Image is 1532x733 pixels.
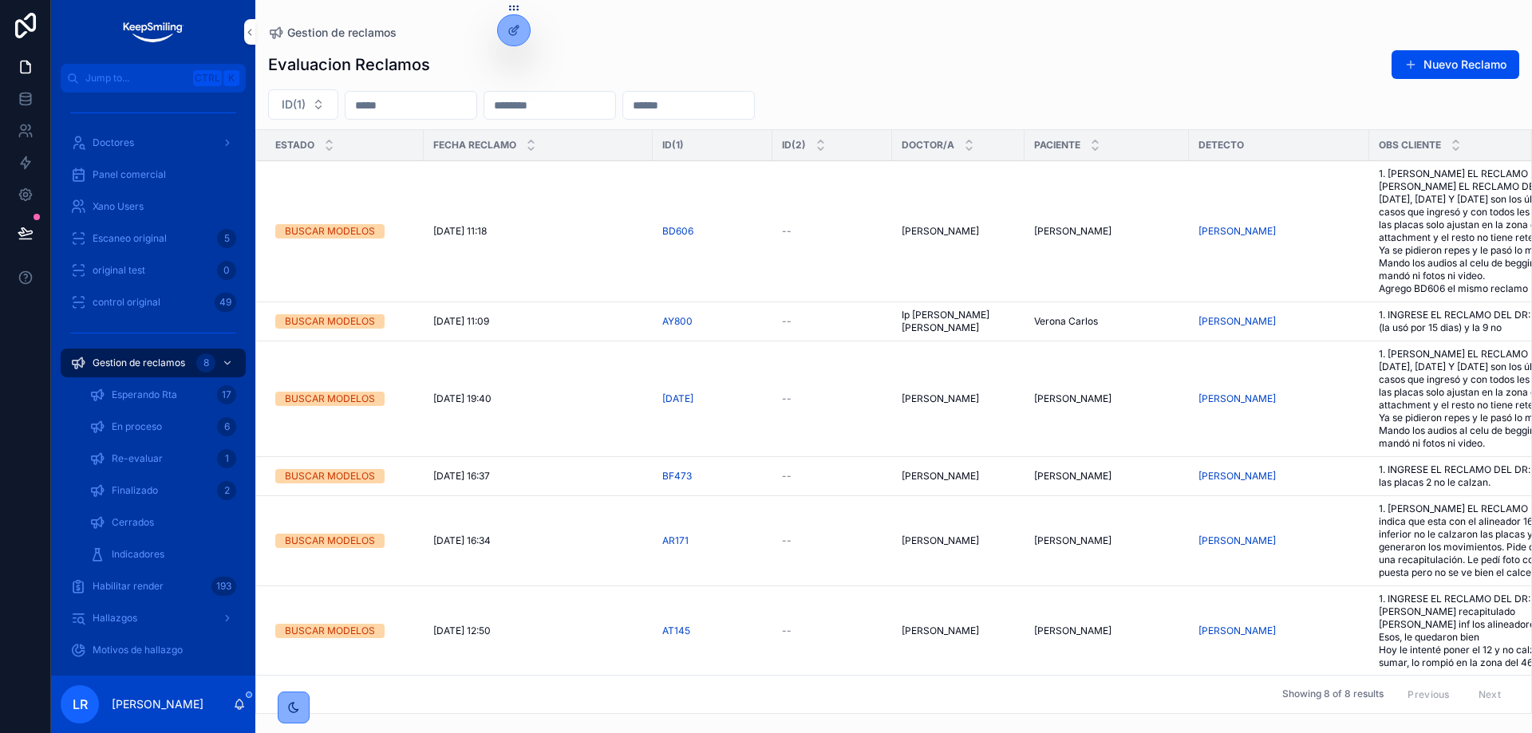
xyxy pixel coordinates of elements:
a: BUSCAR MODELOS [275,314,414,329]
span: Jump to... [85,72,187,85]
div: 0 [217,261,236,280]
a: AY800 [662,315,693,328]
a: [DATE] 16:34 [433,534,643,547]
span: Motivos de hallazgo [93,644,183,656]
span: Doctor/a [902,139,954,152]
a: AY800 [662,315,763,328]
span: ID(2) [782,139,806,152]
a: [DATE] 19:40 [433,392,643,405]
a: [DATE] [662,392,693,405]
a: [PERSON_NAME] [1198,392,1360,405]
span: Gestion de reclamos [93,357,185,369]
span: [PERSON_NAME] [1034,225,1111,238]
a: BD606 [662,225,693,238]
a: -- [782,225,882,238]
span: [PERSON_NAME] [902,625,979,637]
span: [DATE] 11:09 [433,315,489,328]
span: Ctrl [193,70,222,86]
span: [PERSON_NAME] [1198,470,1276,483]
a: AR171 [662,534,689,547]
span: Xano Users [93,200,144,213]
span: Escaneo original [93,232,167,245]
a: AR171 [662,534,763,547]
a: [PERSON_NAME] [1034,534,1179,547]
a: Xano Users [61,192,246,221]
span: Re-evaluar [112,452,163,465]
div: 2 [217,481,236,500]
a: Escaneo original5 [61,224,246,253]
a: Motivos de hallazgo [61,636,246,664]
a: -- [782,470,882,483]
a: [PERSON_NAME] [1034,470,1179,483]
a: [PERSON_NAME] [902,625,1015,637]
a: [DATE] 16:37 [433,470,643,483]
span: [PERSON_NAME] [902,392,979,405]
span: Showing 8 of 8 results [1282,688,1384,701]
div: BUSCAR MODELOS [285,469,375,483]
div: BUSCAR MODELOS [285,314,375,329]
button: Jump to...CtrlK [61,64,246,93]
span: Indicadores [112,548,164,561]
a: BUSCAR MODELOS [275,392,414,406]
span: Paciente [1034,139,1080,152]
span: Hallazgos [93,612,137,625]
a: [DATE] [662,392,763,405]
button: Select Button [268,89,338,120]
span: Gestion de reclamos [287,25,397,41]
div: BUSCAR MODELOS [285,624,375,638]
a: [PERSON_NAME] [1198,315,1276,328]
a: Doctores [61,128,246,157]
button: Nuevo Reclamo [1392,50,1519,79]
span: [DATE] 19:40 [433,392,492,405]
span: Finalizado [112,484,158,497]
a: -- [782,534,882,547]
span: [DATE] 12:50 [433,625,491,637]
a: Gestion de reclamos [268,25,397,41]
a: Habilitar render193 [61,572,246,601]
span: [DATE] 11:18 [433,225,487,238]
a: Ip [PERSON_NAME] [PERSON_NAME] [902,309,1015,334]
a: BUSCAR MODELOS [275,534,414,548]
a: [PERSON_NAME] [1198,534,1276,547]
h1: Evaluacion Reclamos [268,53,430,76]
div: scrollable content [51,93,255,676]
a: [PERSON_NAME] [1198,470,1360,483]
a: Finalizado2 [80,476,246,505]
a: -- [782,625,882,637]
a: Gestion de reclamos8 [61,349,246,377]
a: [PERSON_NAME] [902,225,1015,238]
span: [PERSON_NAME] [1034,470,1111,483]
a: [PERSON_NAME] [902,392,1015,405]
div: 49 [215,293,236,312]
a: Indicadores [80,540,246,569]
span: Habilitar render [93,580,164,593]
a: AT145 [662,625,690,637]
a: [PERSON_NAME] [1198,225,1360,238]
p: [PERSON_NAME] [112,696,203,712]
a: BUSCAR MODELOS [275,469,414,483]
span: [PERSON_NAME] [1198,225,1276,238]
span: [PERSON_NAME] [1034,534,1111,547]
span: -- [782,534,792,547]
a: [PERSON_NAME] [1198,534,1360,547]
span: Doctores [93,136,134,149]
a: Cerrados [80,508,246,537]
div: 193 [211,577,236,596]
a: [PERSON_NAME] [1198,625,1360,637]
a: -- [782,392,882,405]
div: BUSCAR MODELOS [285,392,375,406]
span: Cerrados [112,516,154,529]
span: [DATE] 16:37 [433,470,490,483]
span: K [225,72,238,85]
span: [PERSON_NAME] [1034,625,1111,637]
span: control original [93,296,160,309]
span: ID(1) [662,139,684,152]
span: ID(1) [282,97,306,112]
a: [PERSON_NAME] [1034,392,1179,405]
a: [DATE] 11:09 [433,315,643,328]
